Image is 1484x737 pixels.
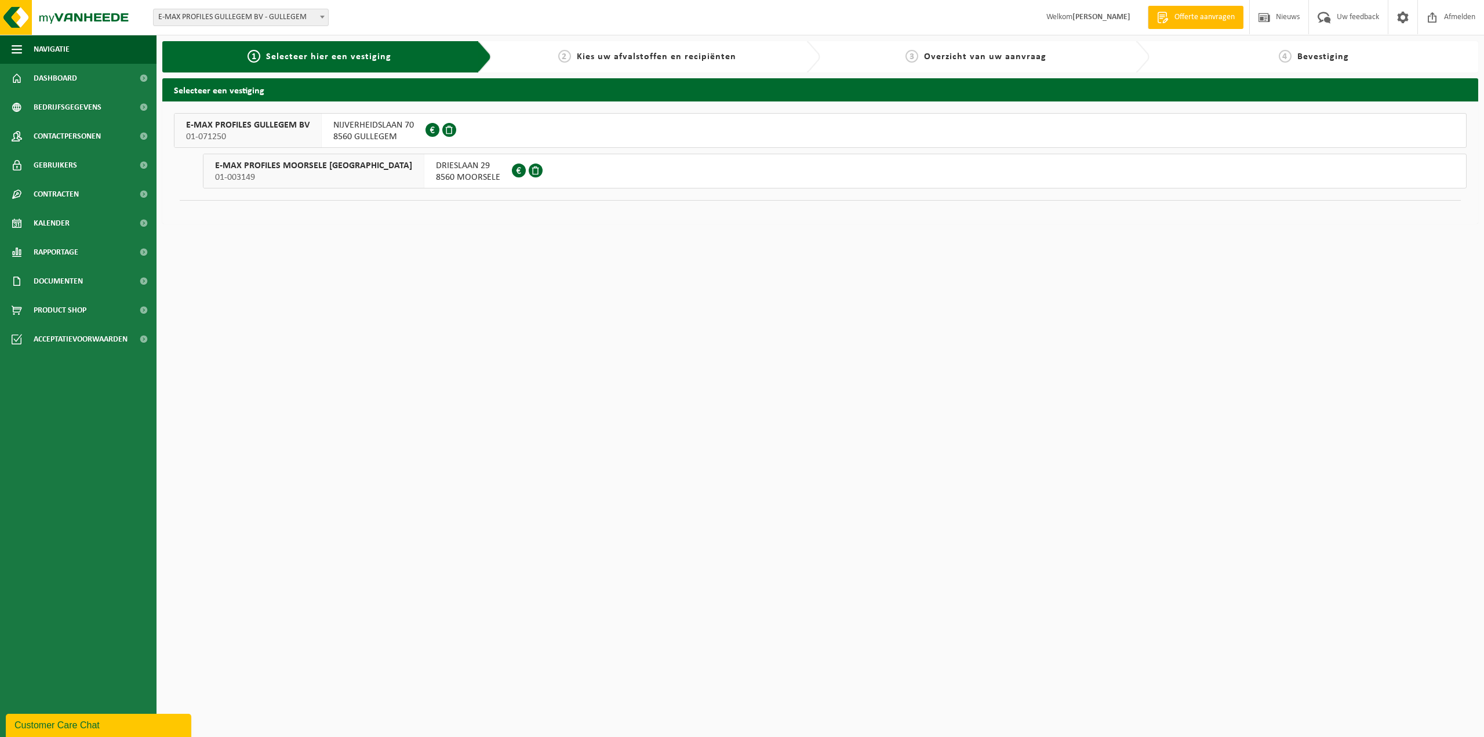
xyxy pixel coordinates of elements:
[436,160,500,172] span: DRIESLAAN 29
[34,122,101,151] span: Contactpersonen
[34,35,70,64] span: Navigatie
[34,64,77,93] span: Dashboard
[34,209,70,238] span: Kalender
[577,52,736,61] span: Kies uw afvalstoffen en recipiënten
[215,160,412,172] span: E-MAX PROFILES MOORSELE [GEOGRAPHIC_DATA]
[248,50,260,63] span: 1
[905,50,918,63] span: 3
[174,113,1467,148] button: E-MAX PROFILES GULLEGEM BV 01-071250 NIJVERHEIDSLAAN 708560 GULLEGEM
[162,78,1478,101] h2: Selecteer een vestiging
[1279,50,1292,63] span: 4
[1072,13,1130,21] strong: [PERSON_NAME]
[1297,52,1349,61] span: Bevestiging
[34,151,77,180] span: Gebruikers
[266,52,391,61] span: Selecteer hier een vestiging
[34,296,86,325] span: Product Shop
[1148,6,1243,29] a: Offerte aanvragen
[436,172,500,183] span: 8560 MOORSELE
[34,180,79,209] span: Contracten
[186,119,310,131] span: E-MAX PROFILES GULLEGEM BV
[6,711,194,737] iframe: chat widget
[154,9,328,26] span: E-MAX PROFILES GULLEGEM BV - GULLEGEM
[333,119,414,131] span: NIJVERHEIDSLAAN 70
[333,131,414,143] span: 8560 GULLEGEM
[924,52,1046,61] span: Overzicht van uw aanvraag
[1172,12,1238,23] span: Offerte aanvragen
[215,172,412,183] span: 01-003149
[34,238,78,267] span: Rapportage
[558,50,571,63] span: 2
[34,93,101,122] span: Bedrijfsgegevens
[34,325,128,354] span: Acceptatievoorwaarden
[186,131,310,143] span: 01-071250
[153,9,329,26] span: E-MAX PROFILES GULLEGEM BV - GULLEGEM
[203,154,1467,188] button: E-MAX PROFILES MOORSELE [GEOGRAPHIC_DATA] 01-003149 DRIESLAAN 298560 MOORSELE
[34,267,83,296] span: Documenten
